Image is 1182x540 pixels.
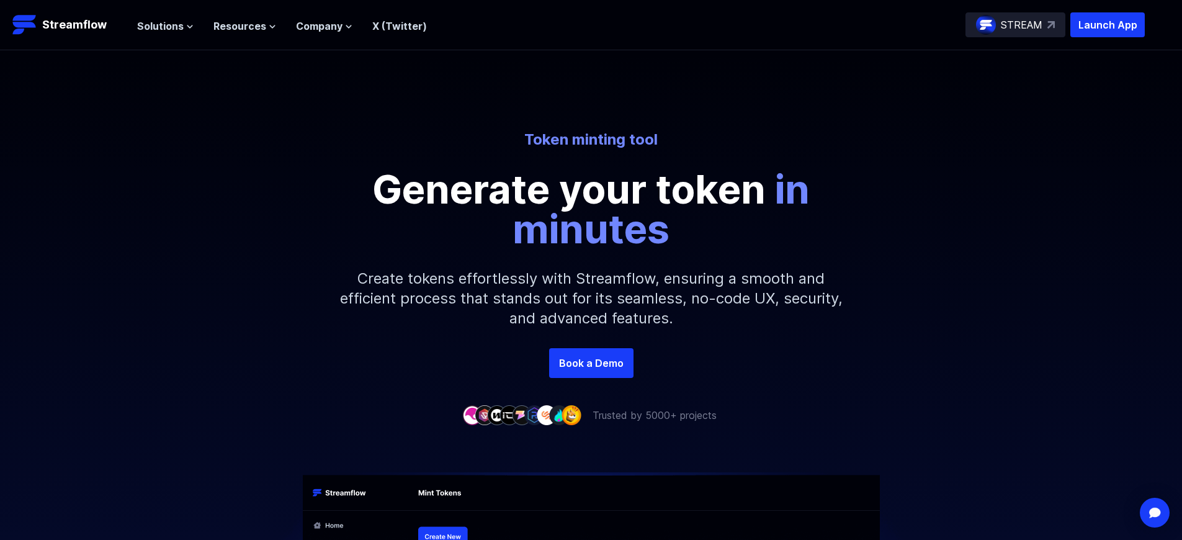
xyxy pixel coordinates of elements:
[475,405,495,425] img: company-2
[1001,17,1042,32] p: STREAM
[296,19,352,34] button: Company
[42,16,107,34] p: Streamflow
[12,12,37,37] img: Streamflow Logo
[562,405,581,425] img: company-9
[296,19,343,34] span: Company
[512,405,532,425] img: company-5
[325,249,858,348] p: Create tokens effortlessly with Streamflow, ensuring a smooth and efficient process that stands o...
[549,405,569,425] img: company-8
[137,19,194,34] button: Solutions
[1047,21,1055,29] img: top-right-arrow.svg
[213,19,276,34] button: Resources
[312,169,871,249] p: Generate your token
[499,405,519,425] img: company-4
[248,130,935,150] p: Token minting tool
[1070,12,1145,37] button: Launch App
[965,12,1065,37] a: STREAM
[537,405,557,425] img: company-7
[549,348,634,378] a: Book a Demo
[593,408,717,423] p: Trusted by 5000+ projects
[1140,498,1170,528] div: Open Intercom Messenger
[12,12,125,37] a: Streamflow
[137,19,184,34] span: Solutions
[524,405,544,425] img: company-6
[462,405,482,425] img: company-1
[372,20,427,32] a: X (Twitter)
[513,165,810,253] span: in minutes
[976,15,996,35] img: streamflow-logo-circle.png
[487,405,507,425] img: company-3
[213,19,266,34] span: Resources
